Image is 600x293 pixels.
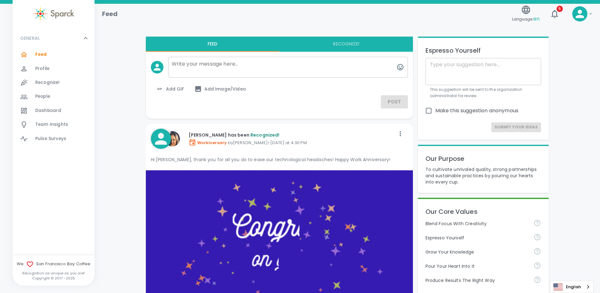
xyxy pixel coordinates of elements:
img: Picture of Monica Loncich [165,131,180,146]
span: en [533,15,540,22]
a: Recognize! [13,76,94,90]
p: by [PERSON_NAME] • [DATE] at 4:30 PM [189,138,395,146]
a: Profile [13,62,94,76]
p: GENERAL [20,35,40,41]
p: Our Core Values [426,207,541,217]
span: Workiversary [189,140,227,146]
a: People [13,90,94,103]
a: English [550,281,593,293]
svg: Share your voice and your ideas [534,233,541,241]
p: Espresso Yourself [426,235,529,241]
button: Feed [146,37,279,52]
div: Language [550,281,594,293]
span: Add Image/Video [194,85,246,93]
span: Recognize! [35,79,60,86]
span: Team Insights [35,121,68,128]
p: Produce Results The Right Way [426,277,529,284]
span: Make this suggestion anonymous [435,107,519,114]
p: Grow Your Knowledge [426,249,529,255]
span: We San Francisco Bay Coffee [13,261,94,268]
p: Copyright © 2017 - 2025 [13,276,94,281]
a: Pulse Surveys [13,132,94,146]
svg: Find success working together and doing the right thing [534,276,541,284]
span: Recognized! [250,132,280,138]
p: Blend Focus With Creativity [426,220,529,227]
svg: Follow your curiosity and learn together [534,248,541,255]
a: Sparck logo [13,6,94,21]
p: Pour Your Heart Into It [426,263,529,269]
button: Language:en [510,3,542,25]
p: [PERSON_NAME] has been [189,132,395,138]
span: People [35,93,50,100]
div: GENERAL [13,48,94,148]
span: 5 [557,6,563,12]
svg: Achieve goals today and innovate for tomorrow [534,219,541,227]
button: 5 [547,6,562,21]
svg: Come to work to make a difference in your own way [534,262,541,269]
aside: Language selected: English [550,281,594,293]
a: Dashboard [13,104,94,118]
p: Hi [PERSON_NAME], thank you for all you do to ease our technological headaches! Happy Work Annive... [151,156,408,163]
span: Profile [35,66,49,72]
span: Feed [35,51,47,58]
p: Our Purpose [426,154,541,164]
span: Pulse Surveys [35,136,66,142]
p: To cultivate unrivaled quality, strong partnerships and sustainable practices by pouring our hear... [426,166,541,185]
p: Recognition as unique as you are! [13,271,94,276]
div: interaction tabs [146,37,413,52]
p: Espresso Yourself [426,45,541,56]
p: This suggestion will be sent to the organization administrator for review. [430,86,537,99]
span: Add GIF [156,85,184,93]
div: GENERAL [13,29,94,48]
a: Team Insights [13,118,94,132]
span: Language: [512,15,540,23]
button: Recognize! [279,37,413,52]
img: Sparck logo [33,6,74,21]
span: Dashboard [35,108,61,114]
h1: Feed [102,9,118,19]
a: Feed [13,48,94,62]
